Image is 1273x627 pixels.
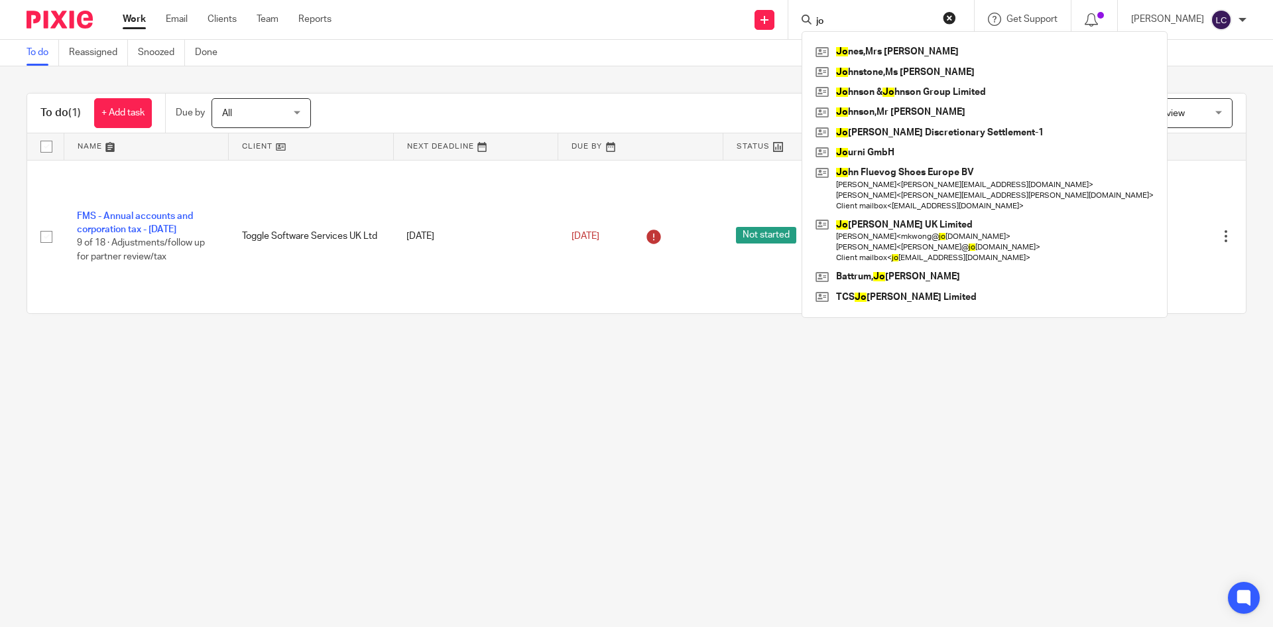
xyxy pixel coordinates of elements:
[943,11,956,25] button: Clear
[736,227,796,244] span: Not started
[572,232,599,241] span: [DATE]
[69,40,128,66] a: Reassigned
[123,13,146,26] a: Work
[68,107,81,118] span: (1)
[208,13,237,26] a: Clients
[77,239,205,262] span: 9 of 18 · Adjustments/follow up for partner review/tax
[222,109,232,118] span: All
[94,98,152,128] a: + Add task
[393,160,558,313] td: [DATE]
[27,11,93,29] img: Pixie
[229,160,394,313] td: Toggle Software Services UK Ltd
[1006,15,1058,24] span: Get Support
[138,40,185,66] a: Snoozed
[1131,13,1204,26] p: [PERSON_NAME]
[40,106,81,120] h1: To do
[1211,9,1232,31] img: svg%3E
[176,106,205,119] p: Due by
[298,13,332,26] a: Reports
[195,40,227,66] a: Done
[815,16,934,28] input: Search
[257,13,278,26] a: Team
[166,13,188,26] a: Email
[77,212,193,234] a: FMS - Annual accounts and corporation tax - [DATE]
[27,40,59,66] a: To do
